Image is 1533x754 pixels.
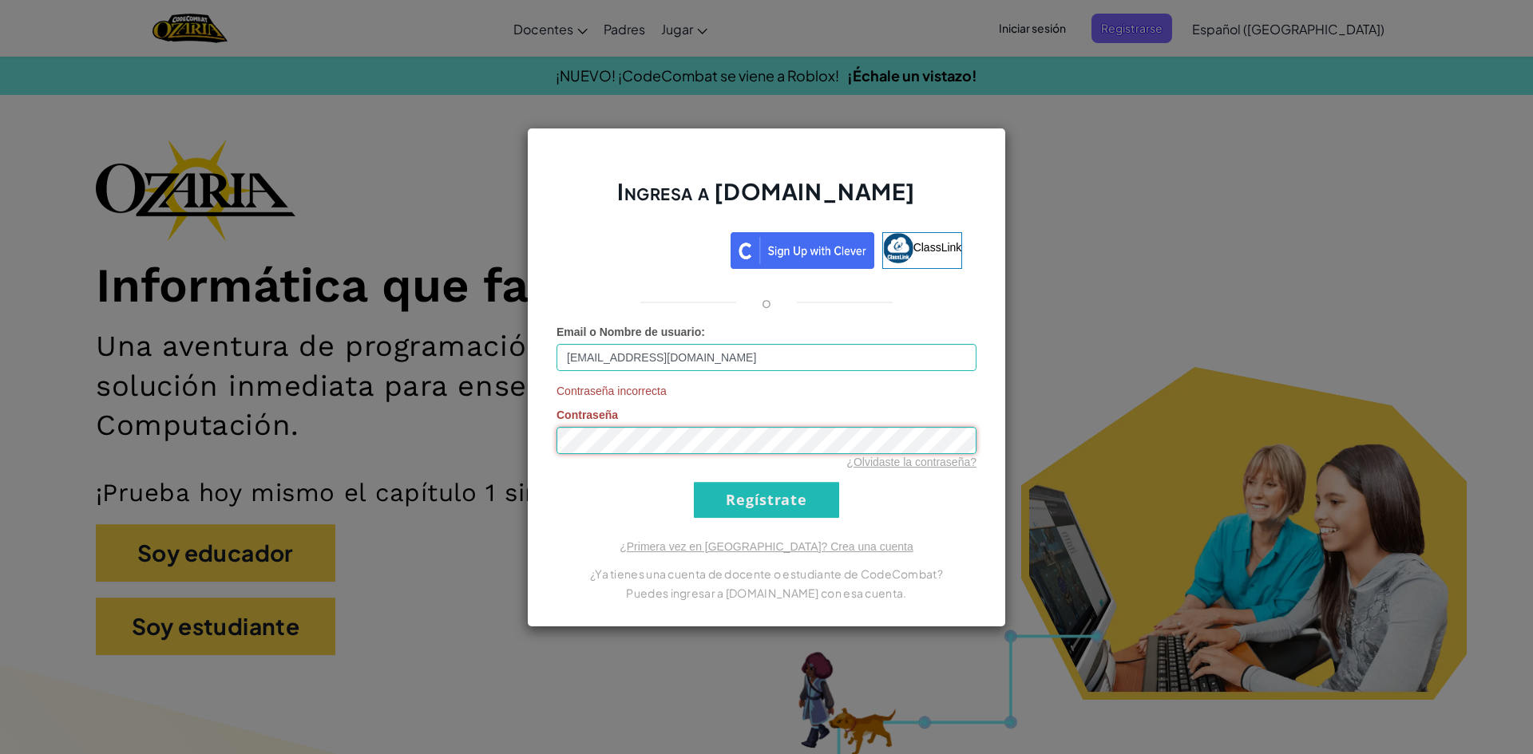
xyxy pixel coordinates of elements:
[762,293,771,312] p: o
[731,232,874,269] img: clever_sso_button@2x.png
[563,231,731,266] iframe: Botón de Acceder con Google
[883,233,913,263] img: classlink-logo-small.png
[557,409,618,421] span: Contraseña
[694,482,839,518] input: Regístrate
[620,540,913,553] a: ¿Primera vez en [GEOGRAPHIC_DATA]? Crea una cuenta
[913,240,962,253] span: ClassLink
[557,324,705,340] label: :
[557,383,976,399] span: Contraseña incorrecta
[557,583,976,602] p: Puedes ingresar a [DOMAIN_NAME] con esa cuenta.
[557,176,976,223] h2: Ingresa a [DOMAIN_NAME]
[846,456,976,468] a: ¿Olvidaste la contraseña?
[557,564,976,583] p: ¿Ya tienes una cuenta de docente o estudiante de CodeCombat?
[557,326,701,338] span: Email o Nombre de usuario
